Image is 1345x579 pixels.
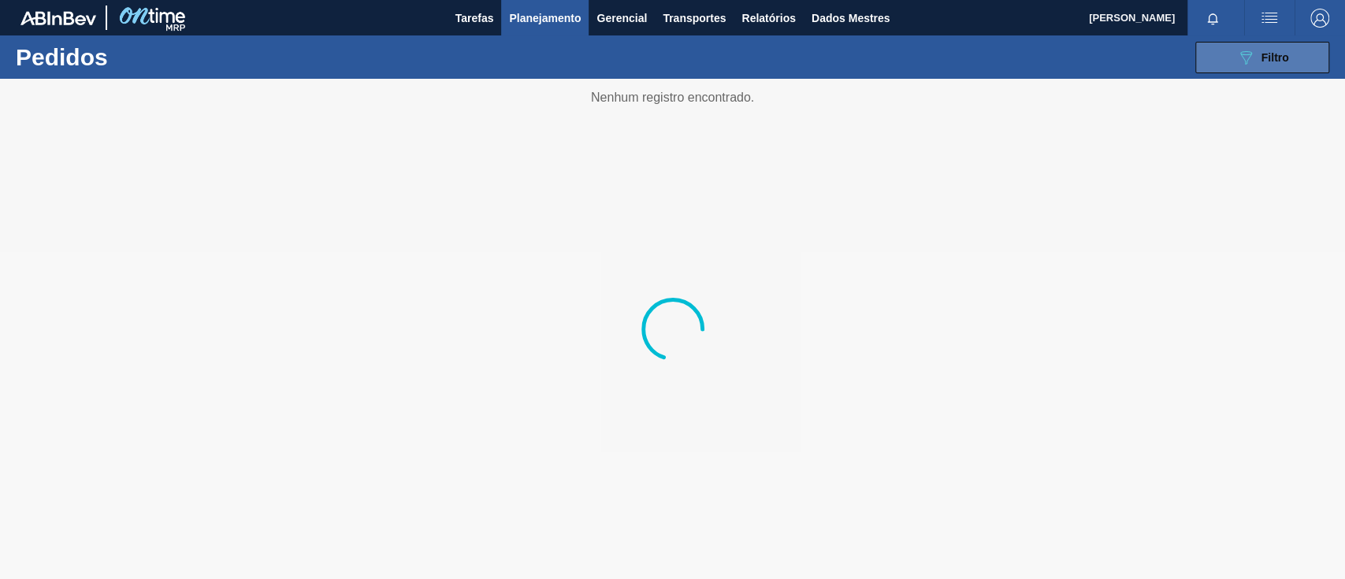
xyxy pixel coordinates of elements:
button: Filtro [1195,42,1329,73]
img: ações do usuário [1260,9,1279,28]
img: TNhmsLtSVTkK8tSr43FrP2fwEKptu5GPRR3wAAAABJRU5ErkJggg== [20,11,96,25]
img: Sair [1310,9,1329,28]
font: Filtro [1261,51,1289,64]
font: Planejamento [509,12,581,24]
font: Transportes [663,12,726,24]
button: Notificações [1187,7,1238,29]
font: Gerencial [596,12,647,24]
font: Pedidos [16,44,108,70]
font: [PERSON_NAME] [1089,12,1175,24]
font: Tarefas [455,12,494,24]
font: Dados Mestres [812,12,890,24]
font: Relatórios [741,12,795,24]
